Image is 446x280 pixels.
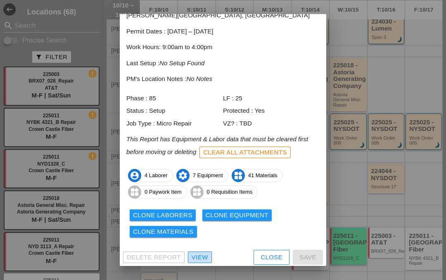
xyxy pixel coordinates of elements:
span: 0 Requisition Items [191,185,258,199]
p: PM's Location Notes : [126,74,320,84]
div: Phase : 85 [126,94,223,103]
i: account_circle [128,169,141,182]
i: widgets [128,185,141,199]
div: Clone Materials [133,227,194,237]
div: Protected : Yes [223,106,320,116]
i: No Setup Found [159,59,204,66]
p: Work Hours: 9:00am to 4:00pm [126,43,320,52]
i: This Report has Equipment & Labor data that must be cleared first before moving or deleting [126,135,308,155]
div: LF : 25 [223,94,320,103]
a: View [188,252,212,263]
div: Clone Equipment [206,211,268,220]
div: Clear All Attachments [203,148,287,157]
span: 41 Materials [232,169,282,182]
p: Last Setup : [126,59,320,68]
span: 0 Paywork Item [128,185,187,199]
button: Clone Materials [130,226,197,237]
p: Permit Dates : [DATE] – [DATE] [126,27,320,36]
div: Close [261,253,282,262]
div: VZ? : TBD [223,119,320,128]
button: Clear All Attachments [199,147,291,158]
button: Close [254,250,289,265]
div: View [192,253,208,262]
span: 7 Equipment [177,169,228,182]
span: 4 Laborer [128,169,173,182]
i: settings [176,169,190,182]
div: Status : Setup [126,106,223,116]
button: Clone Equipment [202,209,272,221]
i: No Notes [186,75,212,82]
div: Clone Laborers [133,211,192,220]
button: Clone Laborers [130,209,196,221]
i: widgets [232,169,245,182]
p: [PERSON_NAME][GEOGRAPHIC_DATA], [GEOGRAPHIC_DATA] [126,11,320,20]
div: Job Type : Micro Repair [126,119,223,128]
i: widgets [190,185,204,199]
